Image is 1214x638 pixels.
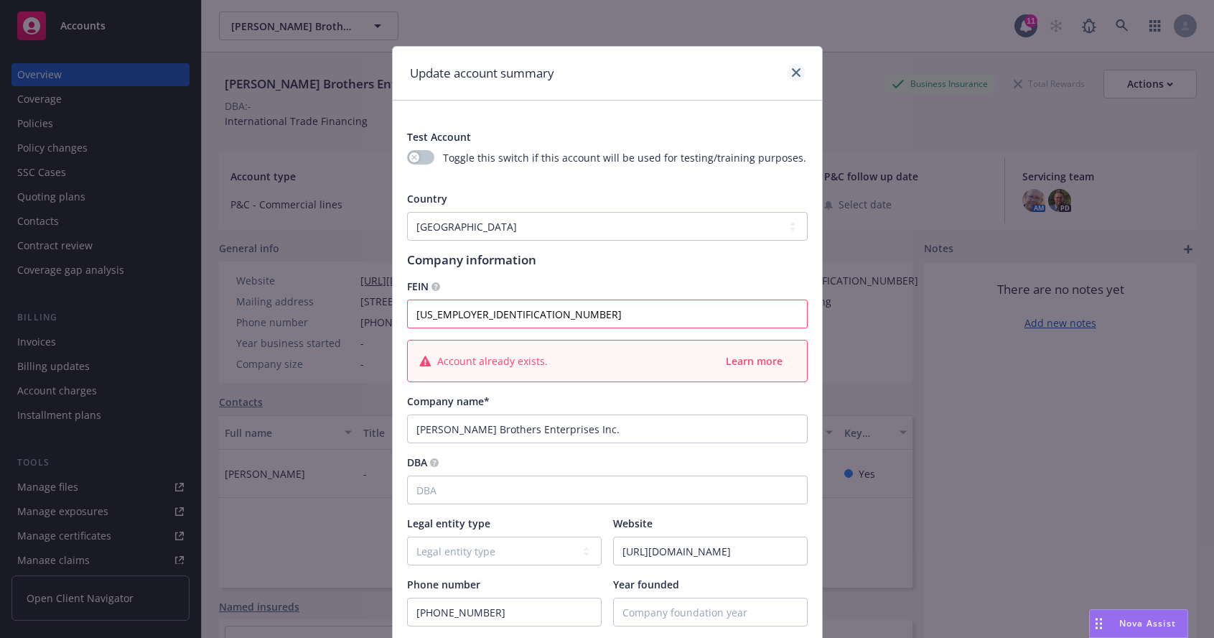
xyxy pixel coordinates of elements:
[726,354,783,368] span: Learn more
[437,353,548,369] span: Account already exists.
[1090,610,1108,637] div: Drag to move
[407,476,808,504] input: DBA
[614,537,807,565] input: Enter URL
[408,598,601,626] input: Enter phone number
[407,517,490,530] span: Legal entity type
[724,352,784,370] button: Learn more
[613,578,679,591] span: Year founded
[410,64,554,83] h1: Update account summary
[407,456,427,469] span: DBA
[1119,617,1176,629] span: Nova Assist
[614,598,807,626] input: Company foundation year
[407,192,447,205] span: Country
[407,415,808,443] input: Company name
[407,394,490,408] span: Company name*
[407,130,471,144] span: Test Account
[407,252,808,267] h1: Company information
[788,64,805,81] a: close
[1089,609,1188,638] button: Nova Assist
[613,517,653,530] span: Website
[407,279,429,293] span: FEIN
[407,578,480,591] span: Phone number
[407,300,808,328] input: Federal Employer Identification Number, XX-XXXXXXX
[443,150,806,165] span: Toggle this switch if this account will be used for testing/training purposes.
